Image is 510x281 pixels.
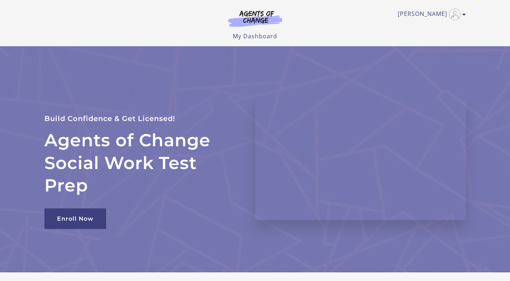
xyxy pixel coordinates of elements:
h2: Agents of Change Social Work Test Prep [44,129,238,196]
a: My Dashboard [233,32,277,40]
a: Enroll Now [44,208,106,229]
img: Agents of Change Logo [221,10,290,27]
a: Toggle menu [398,9,462,20]
p: Build Confidence & Get Licensed! [44,113,238,125]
